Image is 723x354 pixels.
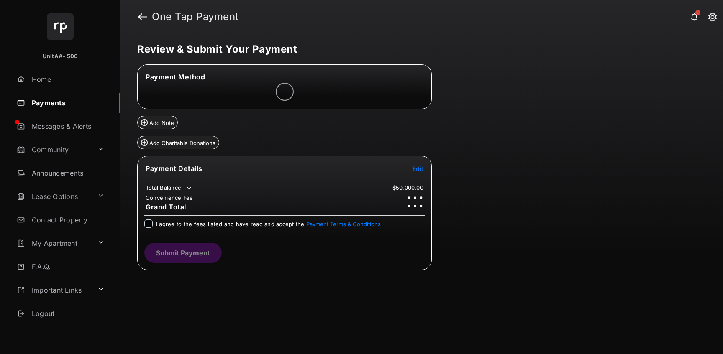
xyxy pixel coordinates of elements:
[13,140,94,160] a: Community
[137,44,700,54] h5: Review & Submit Your Payment
[145,184,193,192] td: Total Balance
[13,93,120,113] a: Payments
[146,73,205,81] span: Payment Method
[13,116,120,136] a: Messages & Alerts
[13,280,94,300] a: Important Links
[47,13,74,40] img: svg+xml;base64,PHN2ZyB4bWxucz0iaHR0cDovL3d3dy53My5vcmcvMjAwMC9zdmciIHdpZHRoPSI2NCIgaGVpZ2h0PSI2NC...
[137,136,219,149] button: Add Charitable Donations
[413,164,423,173] button: Edit
[13,303,120,323] a: Logout
[392,184,424,191] td: $50,000.00
[156,221,381,227] span: I agree to the fees listed and have read and accept the
[13,257,120,277] a: F.A.Q.
[146,164,203,173] span: Payment Details
[413,165,423,172] span: Edit
[145,194,194,201] td: Convenience Fee
[43,52,78,61] p: UnitAA- 500
[306,221,381,227] button: I agree to the fees listed and have read and accept the
[13,233,94,253] a: My Apartment
[152,12,239,22] strong: One Tap Payment
[13,210,120,230] a: Contact Property
[13,69,120,89] a: Home
[146,203,186,211] span: Grand Total
[13,163,120,183] a: Announcements
[137,116,178,129] button: Add Note
[144,243,222,263] button: Submit Payment
[13,186,94,206] a: Lease Options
